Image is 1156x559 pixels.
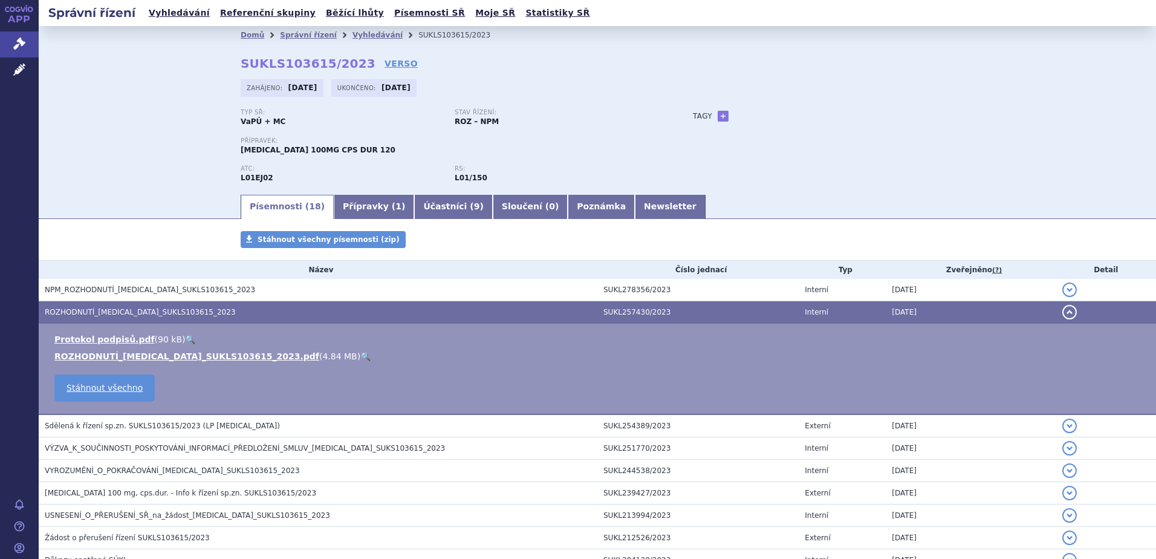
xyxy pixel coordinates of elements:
button: detail [1062,305,1077,319]
span: Interní [805,444,828,453]
a: Vyhledávání [352,31,403,39]
span: Interní [805,466,828,475]
abbr: (?) [992,266,1002,275]
span: 0 [549,201,555,211]
span: Externí [805,489,830,497]
td: SUKL244538/2023 [597,460,799,482]
p: Typ SŘ: [241,109,443,116]
p: ATC: [241,165,443,172]
span: Interní [805,308,828,316]
span: 4.84 MB [322,351,357,361]
span: Stáhnout všechny písemnosti (zip) [258,235,400,244]
a: ROZHODNUTÍ_[MEDICAL_DATA]_SUKLS103615_2023.pdf [54,351,319,361]
strong: SUKLS103615/2023 [241,56,375,71]
span: Ukončeno: [337,83,378,93]
a: Moje SŘ [472,5,519,21]
li: SUKLS103615/2023 [418,26,506,44]
span: Zahájeno: [247,83,285,93]
button: detail [1062,531,1077,545]
a: Sloučení (0) [493,195,568,219]
button: detail [1062,508,1077,523]
button: detail [1062,419,1077,433]
a: + [718,111,729,122]
a: 🔍 [185,335,195,344]
td: [DATE] [886,505,1056,527]
td: [DATE] [886,301,1056,324]
td: SUKL278356/2023 [597,279,799,301]
strong: ROZ – NPM [455,117,499,126]
a: Protokol podpisů.pdf [54,335,155,344]
span: NPM_ROZHODNUTÍ_INREBIC_SUKLS103615_2023 [45,286,255,294]
a: Stáhnout všechno [54,374,155,402]
h3: Tagy [693,109,712,123]
span: VYROZUMĚNÍ_O_POKRAČOVÁNÍ_INREBIC_SUKLS103615_2023 [45,466,300,475]
td: SUKL212526/2023 [597,527,799,549]
td: SUKL257430/2023 [597,301,799,324]
a: Písemnosti SŘ [391,5,469,21]
span: 18 [309,201,320,211]
td: SUKL254389/2023 [597,414,799,437]
a: 🔍 [360,351,371,361]
a: Statistiky SŘ [522,5,593,21]
td: SUKL251770/2023 [597,437,799,460]
a: Referenční skupiny [216,5,319,21]
th: Název [39,261,597,279]
strong: FEDRATINIB [241,174,273,182]
strong: fedratinib [455,174,487,182]
button: detail [1062,463,1077,478]
span: VÝZVA_K_SOUČINNOSTI_POSKYTOVÁNÍ_INFORMACÍ_PŘEDLOŽENÍ_SMLUV_INREBIC_SUKS103615_2023 [45,444,445,453]
th: Číslo jednací [597,261,799,279]
strong: VaPÚ + MC [241,117,285,126]
p: Přípravek: [241,137,669,145]
li: ( ) [54,350,1144,362]
td: SUKL239427/2023 [597,482,799,505]
p: RS: [455,165,657,172]
span: Interní [805,511,828,520]
a: Písemnosti (18) [241,195,334,219]
li: ( ) [54,333,1144,345]
span: 1 [395,201,401,211]
span: Žádost o přerušení řízení SUKLS103615/2023 [45,534,210,542]
a: VERSO [385,57,418,70]
a: Stáhnout všechny písemnosti (zip) [241,231,406,248]
td: [DATE] [886,482,1056,505]
a: Newsletter [635,195,706,219]
a: Domů [241,31,264,39]
strong: [DATE] [382,83,411,92]
span: Externí [805,422,830,430]
td: [DATE] [886,414,1056,437]
p: Stav řízení: [455,109,657,116]
span: [MEDICAL_DATA] 100MG CPS DUR 120 [241,146,395,154]
td: [DATE] [886,460,1056,482]
span: USNESENÍ_O_PŘERUŠENÍ_SŘ_na_žádost_INREBIC_SUKLS103615_2023 [45,511,330,520]
span: 90 kB [158,335,182,344]
th: Typ [799,261,886,279]
span: Inrebic 100 mg, cps.dur. - Info k řízení sp.zn. SUKLS103615/2023 [45,489,316,497]
a: Správní řízení [280,31,337,39]
span: Sdělená k řízení sp.zn. SUKLS103615/2023 (LP Inrebic) [45,422,280,430]
a: Vyhledávání [145,5,213,21]
a: Běžící lhůty [322,5,388,21]
td: [DATE] [886,437,1056,460]
th: Detail [1056,261,1156,279]
button: detail [1062,283,1077,297]
h2: Správní řízení [39,4,145,21]
strong: [DATE] [288,83,317,92]
a: Přípravky (1) [334,195,414,219]
td: SUKL213994/2023 [597,505,799,527]
span: ROZHODNUTÍ_INREBIC_SUKLS103615_2023 [45,308,236,316]
button: detail [1062,486,1077,500]
a: Účastníci (9) [414,195,492,219]
button: detail [1062,441,1077,456]
th: Zveřejněno [886,261,1056,279]
td: [DATE] [886,279,1056,301]
span: Externí [805,534,830,542]
td: [DATE] [886,527,1056,549]
span: 9 [474,201,480,211]
span: Interní [805,286,828,294]
a: Poznámka [568,195,635,219]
